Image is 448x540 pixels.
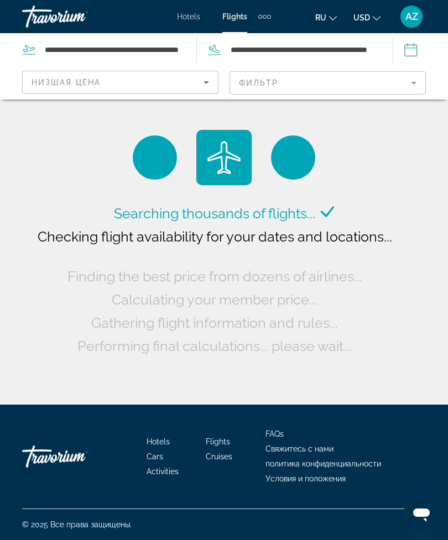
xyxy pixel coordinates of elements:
[393,33,448,66] button: Depart date: Oct 3, 2025
[22,440,133,473] a: Travorium
[315,9,337,25] button: Change language
[38,228,392,245] span: Checking flight availability for your dates and locations...
[147,437,170,446] a: Hotels
[258,8,271,25] button: Extra navigation items
[114,205,315,222] span: Searching thousands of flights...
[265,459,381,468] a: политика конфиденциальности
[265,429,284,438] a: FAQs
[22,520,132,529] span: © 2025 Все права защищены.
[22,2,133,31] a: Travorium
[147,452,163,461] a: Cars
[32,78,101,87] span: Низшая цена
[265,444,334,453] a: Свяжитесь с нами
[177,12,200,21] a: Hotels
[404,496,439,531] iframe: Кнопка запуска окна обмена сообщениями
[206,437,230,446] a: Flights
[315,13,326,22] span: ru
[353,13,370,22] span: USD
[67,268,362,285] span: Finding the best price from dozens of airlines...
[147,467,179,476] a: Activities
[112,291,317,308] span: Calculating your member price...
[265,474,346,483] a: Условия и положения
[397,5,426,28] button: User Menu
[222,12,247,21] a: Flights
[32,76,209,89] mat-select: Sort by
[405,11,418,22] span: AZ
[77,338,352,354] span: Performing final calculations... please wait...
[230,71,426,95] button: Filter
[206,452,232,461] a: Cruises
[353,9,381,25] button: Change currency
[91,314,338,331] span: Gathering flight information and rules...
